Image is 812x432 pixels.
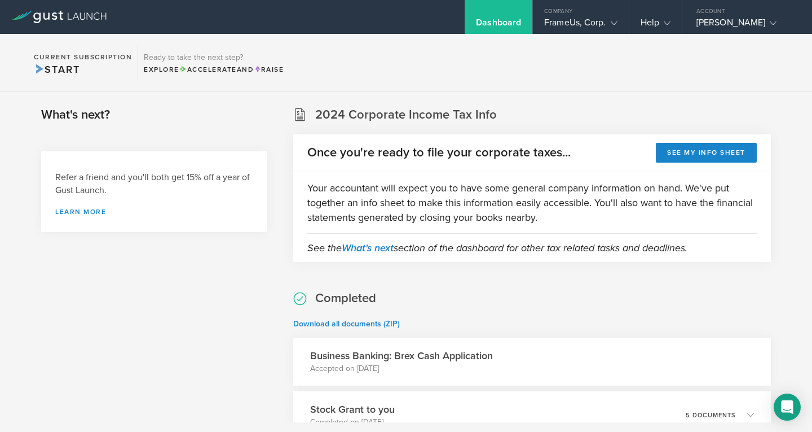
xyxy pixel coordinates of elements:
a: What's next [342,242,394,254]
div: Open Intercom Messenger [774,394,801,421]
h3: Stock Grant to you [310,402,395,417]
p: Accepted on [DATE] [310,363,493,374]
span: and [179,66,254,73]
em: See the section of the dashboard for other tax related tasks and deadlines. [307,242,687,254]
h3: Business Banking: Brex Cash Application [310,348,493,363]
div: Dashboard [476,17,521,34]
a: Download all documents (ZIP) [293,319,400,329]
p: Completed on [DATE] [310,417,395,428]
span: Start [34,63,80,76]
h2: What's next? [41,107,110,123]
div: Ready to take the next step?ExploreAccelerateandRaise [138,45,289,80]
span: Raise [254,66,284,73]
p: 5 documents [686,412,736,418]
div: Help [641,17,670,34]
h2: 2024 Corporate Income Tax Info [315,107,497,123]
div: FrameUs, Corp. [544,17,617,34]
p: Your accountant will expect you to have some general company information on hand. We've put toget... [307,181,757,225]
h3: Refer a friend and you'll both get 15% off a year of Gust Launch. [55,171,253,197]
span: Accelerate [179,66,237,73]
h3: Ready to take the next step? [144,54,284,62]
a: Learn more [55,208,253,215]
button: See my info sheet [656,143,757,163]
div: Explore [144,64,284,75]
h2: Completed [315,290,376,307]
h2: Once you're ready to file your corporate taxes... [307,145,571,161]
div: [PERSON_NAME] [696,17,792,34]
h2: Current Subscription [34,54,132,60]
